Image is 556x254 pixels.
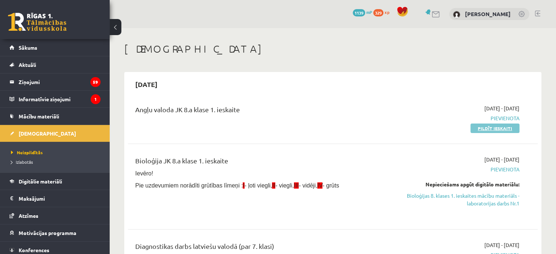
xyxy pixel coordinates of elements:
[10,190,101,207] a: Maksājumi
[128,76,165,93] h2: [DATE]
[135,170,153,177] span: Ievēro!
[399,114,519,122] span: Pievienota
[353,9,365,16] span: 1139
[10,125,101,142] a: [DEMOGRAPHIC_DATA]
[19,61,36,68] span: Aktuāli
[91,94,101,104] i: 1
[10,207,101,224] a: Atzīmes
[243,182,244,189] span: I
[135,105,388,118] div: Angļu valoda JK 8.a klase 1. ieskaite
[484,105,519,112] span: [DATE] - [DATE]
[465,10,511,18] a: [PERSON_NAME]
[399,181,519,188] div: Nepieciešams apgūt digitālo materiālu:
[8,13,67,31] a: Rīgas 1. Tālmācības vidusskola
[10,91,101,107] a: Informatīvie ziņojumi1
[373,9,393,15] a: 329 xp
[385,9,389,15] span: xp
[19,113,59,120] span: Mācību materiāli
[294,182,299,189] span: III
[10,173,101,190] a: Digitālie materiāli
[10,56,101,73] a: Aktuāli
[10,224,101,241] a: Motivācijas programma
[11,149,102,156] a: Neizpildītās
[11,159,33,165] span: Izlabotās
[399,166,519,173] span: Pievienota
[11,149,43,155] span: Neizpildītās
[19,178,62,185] span: Digitālie materiāli
[10,73,101,90] a: Ziņojumi59
[353,9,372,15] a: 1139 mP
[19,247,49,253] span: Konferences
[11,159,102,165] a: Izlabotās
[10,108,101,125] a: Mācību materiāli
[124,43,541,55] h1: [DEMOGRAPHIC_DATA]
[484,156,519,163] span: [DATE] - [DATE]
[19,212,38,219] span: Atzīmes
[366,9,372,15] span: mP
[272,182,275,189] span: II
[470,124,519,133] a: Pildīt ieskaiti
[135,182,339,189] span: Pie uzdevumiem norādīti grūtības līmeņi : - ļoti viegli, - viegli, - vidēji, - grūts
[135,156,388,169] div: Bioloģija JK 8.a klase 1. ieskaite
[453,11,460,18] img: Jurijs Zverevs
[19,230,76,236] span: Motivācijas programma
[19,44,37,51] span: Sākums
[19,91,101,107] legend: Informatīvie ziņojumi
[10,39,101,56] a: Sākums
[90,77,101,87] i: 59
[19,190,101,207] legend: Maksājumi
[19,73,101,90] legend: Ziņojumi
[19,130,76,137] span: [DEMOGRAPHIC_DATA]
[317,182,322,189] span: IV
[373,9,383,16] span: 329
[399,192,519,207] a: Bioloģijas 8. klases 1. ieskaites mācību materiāls - laboratorijas darbs Nr.1
[484,241,519,249] span: [DATE] - [DATE]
